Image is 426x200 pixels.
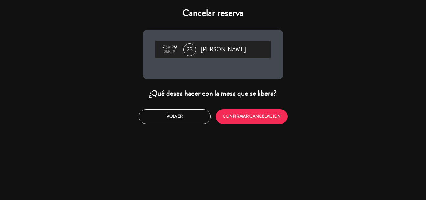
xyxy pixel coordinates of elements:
div: 17:30 PM [158,45,180,50]
span: [PERSON_NAME] [201,45,246,54]
span: 23 [183,43,196,56]
h4: Cancelar reserva [143,7,283,19]
button: Volver [139,109,211,124]
div: ¿Qué desea hacer con la mesa que se libera? [143,89,283,98]
button: CONFIRMAR CANCELACIÓN [216,109,288,124]
div: sep., 9 [158,50,180,54]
